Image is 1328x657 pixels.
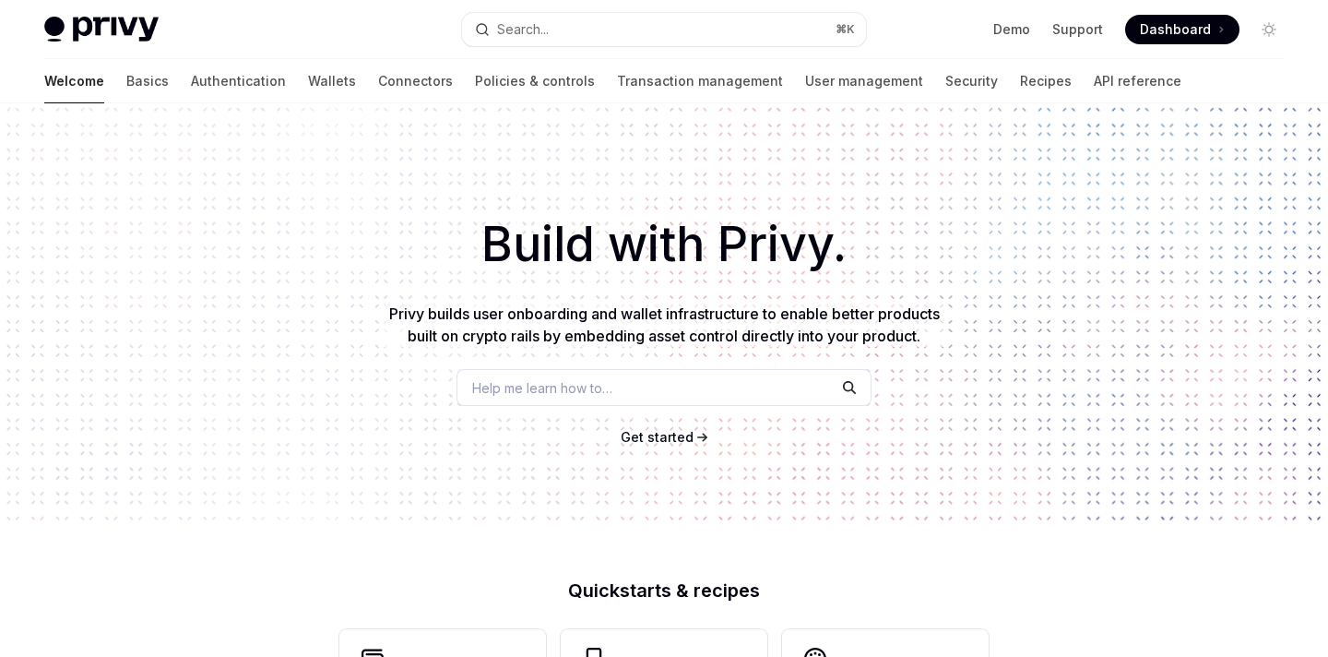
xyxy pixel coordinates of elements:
[993,20,1030,39] a: Demo
[30,209,1298,281] h1: Build with Privy.
[472,378,612,398] span: Help me learn how to…
[1094,59,1181,103] a: API reference
[805,59,923,103] a: User management
[1140,20,1211,39] span: Dashboard
[1052,20,1103,39] a: Support
[621,428,694,447] a: Get started
[191,59,286,103] a: Authentication
[378,59,453,103] a: Connectors
[1125,15,1239,44] a: Dashboard
[621,429,694,445] span: Get started
[308,59,356,103] a: Wallets
[462,13,865,46] button: Open search
[339,581,989,600] h2: Quickstarts & recipes
[389,305,940,345] span: Privy builds user onboarding and wallet infrastructure to enable better products built on crypto ...
[44,17,159,42] img: light logo
[1254,15,1284,44] button: Toggle dark mode
[945,59,998,103] a: Security
[836,22,855,37] span: ⌘ K
[475,59,595,103] a: Policies & controls
[1020,59,1072,103] a: Recipes
[497,18,549,41] div: Search...
[126,59,169,103] a: Basics
[44,59,104,103] a: Welcome
[617,59,783,103] a: Transaction management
